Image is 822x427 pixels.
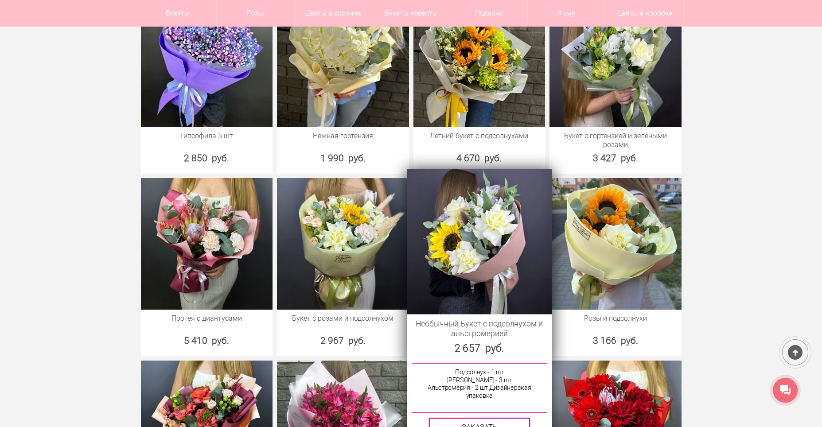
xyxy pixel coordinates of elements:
[418,132,541,140] a: Летний букет с подсолнухами
[411,363,547,413] div: Подсолнух - 1 шт [PERSON_NAME] - 3 шт Альстромерия - 2 шт Дизайнерская упаковка
[407,169,552,314] img: Необычный Букет с подсолнухом и альстромерией
[412,319,547,338] a: Необычный Букет с подсолнухом и альстромерией
[281,314,405,323] a: Букет с розами и подсолнухом
[549,334,682,347] div: 3 166 руб.
[141,334,273,347] div: 5 410 руб.
[141,151,273,165] div: 2 850 руб.
[554,314,677,323] a: Розы и подсолнухи
[281,132,405,140] a: Нежная гортензия
[145,314,269,323] a: Протея с диантусами
[407,341,552,355] div: 2 657 руб.
[549,151,682,165] div: 3 427 руб.
[413,151,545,165] div: 4 670 руб.
[277,151,409,165] div: 1 990 руб.
[549,178,682,310] img: Розы и подсолнухи
[277,178,409,310] img: Букет с розами и подсолнухом
[277,334,409,347] div: 2 967 руб.
[141,178,273,310] img: Протея с диантусами
[145,132,269,140] a: Гипсофила 5 шт
[554,132,677,149] a: Букет с гортензией и зелеными розами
